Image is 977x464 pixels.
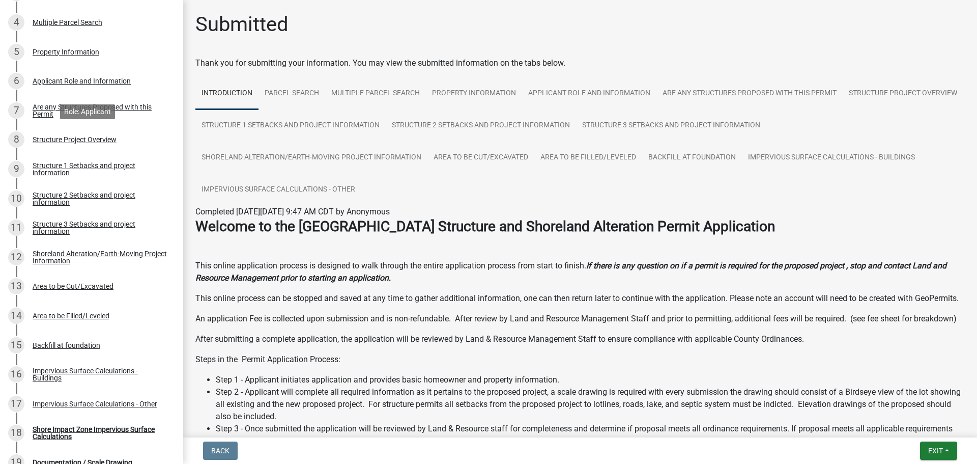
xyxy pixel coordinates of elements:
[33,136,117,143] div: Structure Project Overview
[216,374,965,386] li: Step 1 - Applicant initiates application and provides basic homeowner and property information.
[33,19,102,26] div: Multiple Parcel Search
[258,77,325,110] a: Parcel search
[642,142,742,174] a: Backfill at foundation
[656,77,843,110] a: Are any Structures Proposed with this Permit
[33,162,167,176] div: Structure 1 Setbacks and project information
[8,190,24,207] div: 10
[33,250,167,264] div: Shoreland Alteration/Earth-Moving Project Information
[8,161,24,177] div: 9
[195,77,258,110] a: Introduction
[8,102,24,119] div: 7
[33,192,167,206] div: Structure 2 Setbacks and project information
[8,396,24,412] div: 17
[33,221,167,235] div: Structure 3 Setbacks and project information
[195,260,965,284] p: This online application process is designed to walk through the entire application process from s...
[8,220,24,236] div: 11
[426,77,522,110] a: Property Information
[8,249,24,265] div: 12
[33,312,109,319] div: Area to be Filled/Leveled
[195,12,289,37] h1: Submitted
[33,426,167,440] div: Shore Impact Zone Impervious Surface Calculations
[33,342,100,349] div: Backfill at foundation
[216,386,965,423] li: Step 2 - Applicant will complete all required information as it pertains to the proposed project,...
[8,337,24,353] div: 15
[427,142,534,174] a: Area to be Cut/Excavated
[8,73,24,89] div: 6
[33,103,167,118] div: Are any Structures Proposed with this Permit
[386,110,576,142] a: Structure 2 Setbacks and project information
[522,77,656,110] a: Applicant Role and Information
[8,425,24,441] div: 18
[33,48,99,56] div: Property Information
[33,400,157,407] div: Impervious Surface Calculations - Other
[195,261,946,283] strong: If there is any question on if a permit is required for the proposed project , stop and contact L...
[216,423,965,447] li: Step 3 - Once submitted the application will be reviewed by Land & Resource staff for completenes...
[325,77,426,110] a: Multiple Parcel Search
[195,292,965,305] p: This online process can be stopped and saved at any time to gather additional information, one ca...
[8,366,24,383] div: 16
[534,142,642,174] a: Area to be Filled/Leveled
[195,353,965,366] p: Steps in the Permit Application Process:
[8,278,24,294] div: 13
[928,447,943,455] span: Exit
[8,14,24,31] div: 4
[920,442,957,460] button: Exit
[195,57,965,69] div: Thank you for submitting your information. You may view the submitted information on the tabs below.
[576,110,766,142] a: Structure 3 Setbacks and project information
[195,174,361,206] a: Impervious Surface Calculations - Other
[742,142,921,174] a: Impervious Surface Calculations - Buildings
[33,77,131,85] div: Applicant Role and Information
[33,367,167,381] div: Impervious Surface Calculations - Buildings
[211,447,229,455] span: Back
[60,104,115,119] div: Role: Applicant
[195,218,775,235] strong: Welcome to the [GEOGRAPHIC_DATA] Structure and Shoreland Alteration Permit Application
[195,207,390,216] span: Completed [DATE][DATE] 9:47 AM CDT by Anonymous
[33,283,113,290] div: Area to be Cut/Excavated
[8,44,24,60] div: 5
[8,131,24,148] div: 8
[195,313,965,325] p: An application Fee is collected upon submission and is non-refundable. After review by Land and R...
[195,142,427,174] a: Shoreland Alteration/Earth-Moving Project Information
[195,333,965,345] p: After submitting a complete application, the application will be reviewed by Land & Resource Mana...
[843,77,963,110] a: Structure Project Overview
[203,442,238,460] button: Back
[8,308,24,324] div: 14
[195,110,386,142] a: Structure 1 Setbacks and project information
